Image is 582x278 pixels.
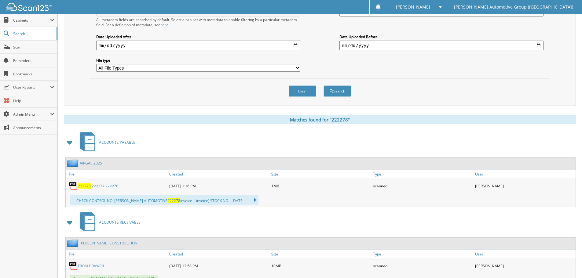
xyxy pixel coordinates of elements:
[372,180,474,192] div: scanned
[168,260,270,272] div: [DATE] 12:58 PM
[13,98,54,103] span: Help
[96,17,300,27] div: All metadata fields are searched by default. Select a cabinet with metadata to enable filtering b...
[339,41,544,50] input: end
[270,260,372,272] div: 10MB
[270,170,372,178] a: Size
[76,210,141,234] a: ACCOUNTS RECEIVABLE
[99,220,141,225] span: ACCOUNTS RECEIVABLE
[372,170,474,178] a: Type
[99,140,135,145] span: ACCOUNTS PAYABLE
[96,41,300,50] input: start
[69,261,78,270] img: PDF.png
[78,183,118,189] a: 222278.222277.222276
[13,58,54,63] span: Reminders
[372,250,474,258] a: Type
[474,260,576,272] div: [PERSON_NAME]
[80,240,137,246] a: [PERSON_NAME] CONSTRUCTION
[13,71,54,77] span: Bookmarks
[78,183,91,189] span: 222278
[168,180,270,192] div: [DATE] 1:16 PM
[69,181,78,190] img: PDF.png
[474,250,576,258] a: User
[13,85,50,90] span: User Reports
[66,250,168,258] a: File
[160,22,168,27] a: here
[289,85,316,97] button: Clear
[13,112,50,117] span: Admin Menu
[270,180,372,192] div: 1MB
[167,198,180,203] span: 222278
[6,3,52,11] img: scan123-logo-white.svg
[70,195,258,205] div: ... CHECK CONTROL NO. [PERSON_NAME] AUTOMOTIVE invoice | invoice] STOCK NO. | DATE ...
[454,5,573,9] span: [PERSON_NAME] Automotive Group ([GEOGRAPHIC_DATA])
[76,130,135,154] a: ACCOUNTS PAYABLE
[66,170,168,178] a: File
[96,34,300,39] label: Date Uploaded After
[96,58,300,63] label: File type
[64,115,576,124] div: Matches found for "222278"
[67,159,80,167] img: folder2.png
[339,34,544,39] label: Date Uploaded Before
[474,180,576,192] div: [PERSON_NAME]
[372,260,474,272] div: scanned
[396,5,430,9] span: [PERSON_NAME]
[13,125,54,130] span: Announcements
[324,85,351,97] button: Search
[551,249,582,278] iframe: Chat Widget
[168,250,270,258] a: Created
[13,31,53,36] span: Search
[13,45,54,50] span: Scan
[270,250,372,258] a: Size
[67,239,80,247] img: folder2.png
[168,170,270,178] a: Created
[78,263,104,269] a: FROM DRAWER
[474,170,576,178] a: User
[13,18,50,23] span: Cabinets
[80,161,102,166] a: AIRGAS 2025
